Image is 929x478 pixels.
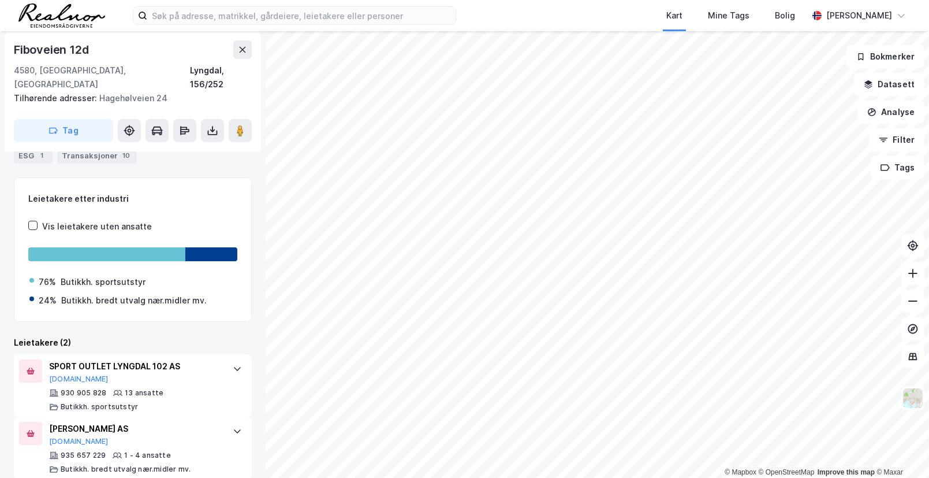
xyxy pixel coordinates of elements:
[120,150,132,161] div: 10
[39,275,56,289] div: 76%
[18,3,105,28] img: realnor-logo.934646d98de889bb5806.png
[871,156,924,179] button: Tags
[871,423,929,478] iframe: Chat Widget
[49,375,109,384] button: [DOMAIN_NAME]
[61,294,207,307] div: Butikkh. bredt utvalg nær.midler mv.
[902,387,924,409] img: Z
[725,468,756,476] a: Mapbox
[124,451,171,460] div: 1 - 4 ansatte
[57,147,137,164] div: Transaksjoner
[14,64,190,91] div: 4580, [GEOGRAPHIC_DATA], [GEOGRAPHIC_DATA]
[125,388,163,398] div: 13 ansatte
[61,402,138,412] div: Butikkh. sportsutstyr
[846,45,924,68] button: Bokmerker
[857,101,924,124] button: Analyse
[49,422,221,436] div: [PERSON_NAME] AS
[61,465,191,474] div: Butikkh. bredt utvalg nær.midler mv.
[14,93,99,103] span: Tilhørende adresser:
[36,150,48,161] div: 1
[61,451,106,460] div: 935 657 229
[775,9,795,23] div: Bolig
[869,128,924,151] button: Filter
[708,9,749,23] div: Mine Tags
[147,7,456,24] input: Søk på adresse, matrikkel, gårdeiere, leietakere eller personer
[14,91,242,105] div: Hagehølveien 24
[61,388,106,398] div: 930 905 828
[759,468,815,476] a: OpenStreetMap
[14,119,113,142] button: Tag
[190,64,252,91] div: Lyngdal, 156/252
[39,294,57,307] div: 24%
[666,9,682,23] div: Kart
[49,360,221,373] div: SPORT OUTLET LYNGDAL 102 AS
[49,437,109,446] button: [DOMAIN_NAME]
[14,40,91,59] div: Fiboveien 12d
[14,147,53,164] div: ESG
[854,73,924,96] button: Datasett
[61,275,145,289] div: Butikkh. sportsutstyr
[826,9,892,23] div: [PERSON_NAME]
[28,192,237,206] div: Leietakere etter industri
[42,220,152,234] div: Vis leietakere uten ansatte
[818,468,875,476] a: Improve this map
[14,336,252,350] div: Leietakere (2)
[871,423,929,478] div: Kontrollprogram for chat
